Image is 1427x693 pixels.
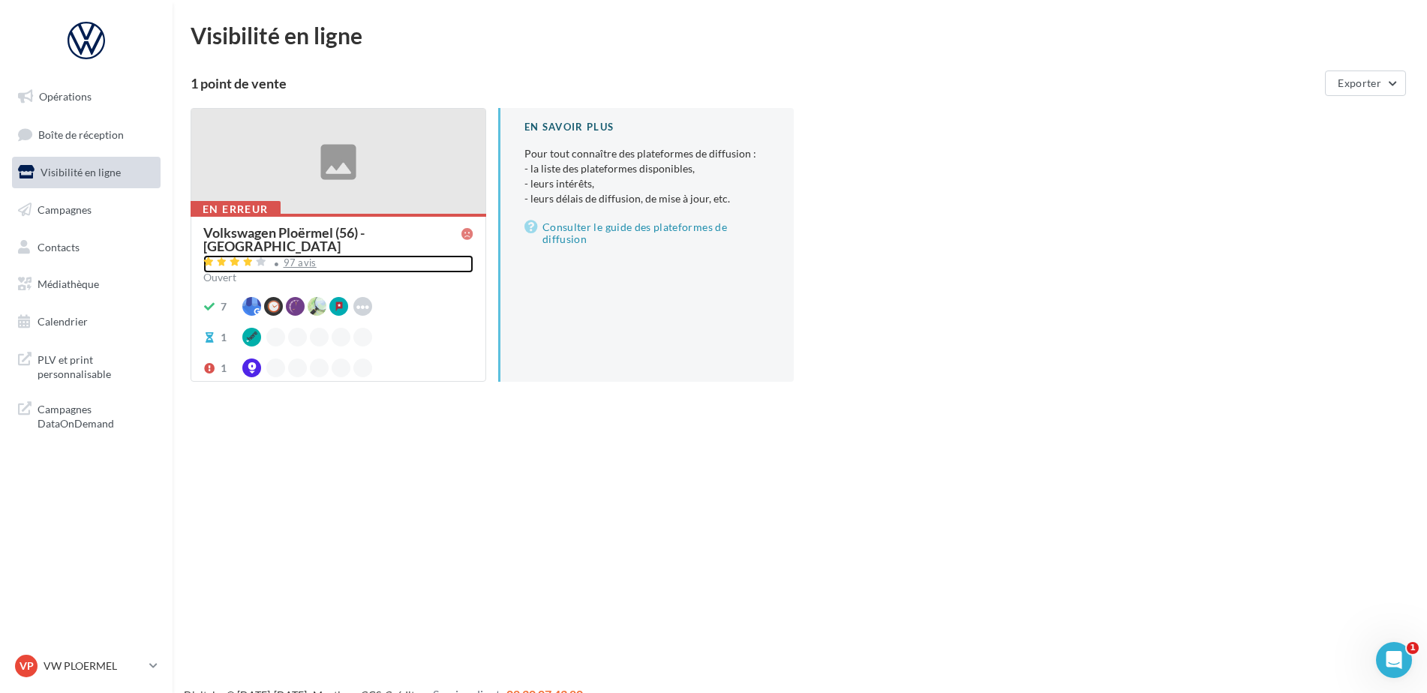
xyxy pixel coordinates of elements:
[12,652,161,680] a: VP VW PLOERMEL
[221,299,227,314] div: 7
[524,161,770,176] li: - la liste des plateformes disponibles,
[191,24,1409,46] div: Visibilité en ligne
[221,361,227,376] div: 1
[9,157,164,188] a: Visibilité en ligne
[1338,76,1381,89] span: Exporter
[9,232,164,263] a: Contacts
[524,146,770,206] p: Pour tout connaître des plateformes de diffusion :
[9,306,164,337] a: Calendrier
[1407,642,1419,654] span: 1
[524,120,770,134] div: En savoir plus
[38,399,155,431] span: Campagnes DataOnDemand
[39,90,92,103] span: Opérations
[1325,70,1406,96] button: Exporter
[203,271,236,283] span: Ouvert
[38,315,88,328] span: Calendrier
[1376,642,1412,678] iframe: Intercom live chat
[41,166,121,178] span: Visibilité en ligne
[524,191,770,206] li: - leurs délais de diffusion, de mise à jour, etc.
[38,349,155,382] span: PLV et print personnalisable
[38,277,99,290] span: Médiathèque
[524,176,770,191] li: - leurs intérêts,
[9,194,164,226] a: Campagnes
[44,658,143,673] p: VW PLOERMEL
[221,330,227,345] div: 1
[20,658,34,673] span: VP
[9,343,164,388] a: PLV et print personnalisable
[38,240,80,253] span: Contacts
[203,255,473,273] a: 97 avis
[191,76,1319,90] div: 1 point de vente
[9,118,164,151] a: Boîte de réception
[9,393,164,437] a: Campagnes DataOnDemand
[191,201,281,217] div: En erreur
[38,127,124,140] span: Boîte de réception
[38,203,92,216] span: Campagnes
[284,258,317,268] div: 97 avis
[524,218,770,248] a: Consulter le guide des plateformes de diffusion
[9,81,164,112] a: Opérations
[9,268,164,300] a: Médiathèque
[203,226,461,253] div: Volkswagen Ploërmel (56) - [GEOGRAPHIC_DATA]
